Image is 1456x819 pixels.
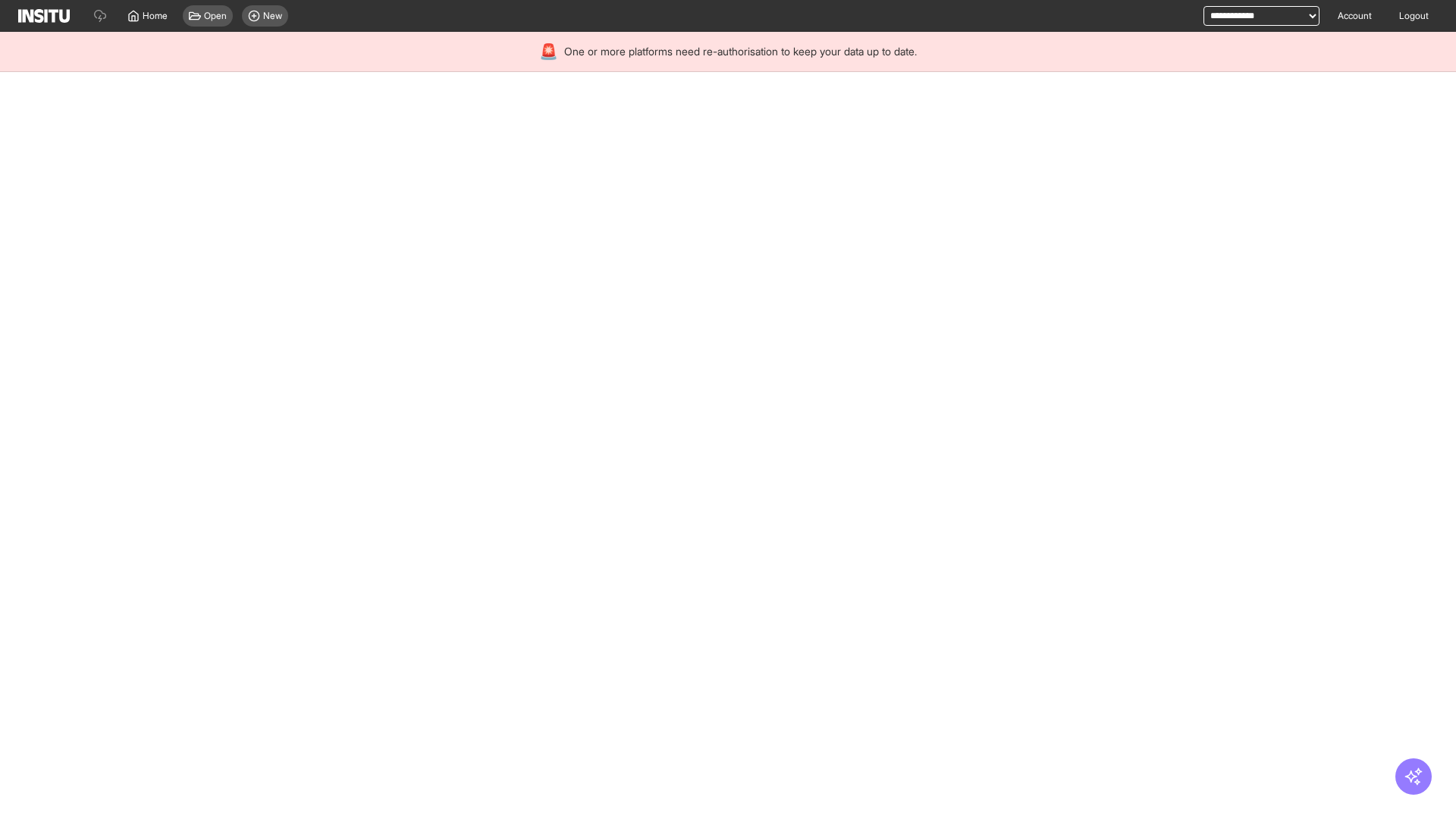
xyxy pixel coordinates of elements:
[204,10,227,22] span: Open
[539,41,558,62] div: 🚨
[263,10,282,22] span: New
[143,10,168,22] span: Home
[564,44,917,59] span: One or more platforms need re-authorisation to keep your data up to date.
[18,9,70,23] img: Logo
